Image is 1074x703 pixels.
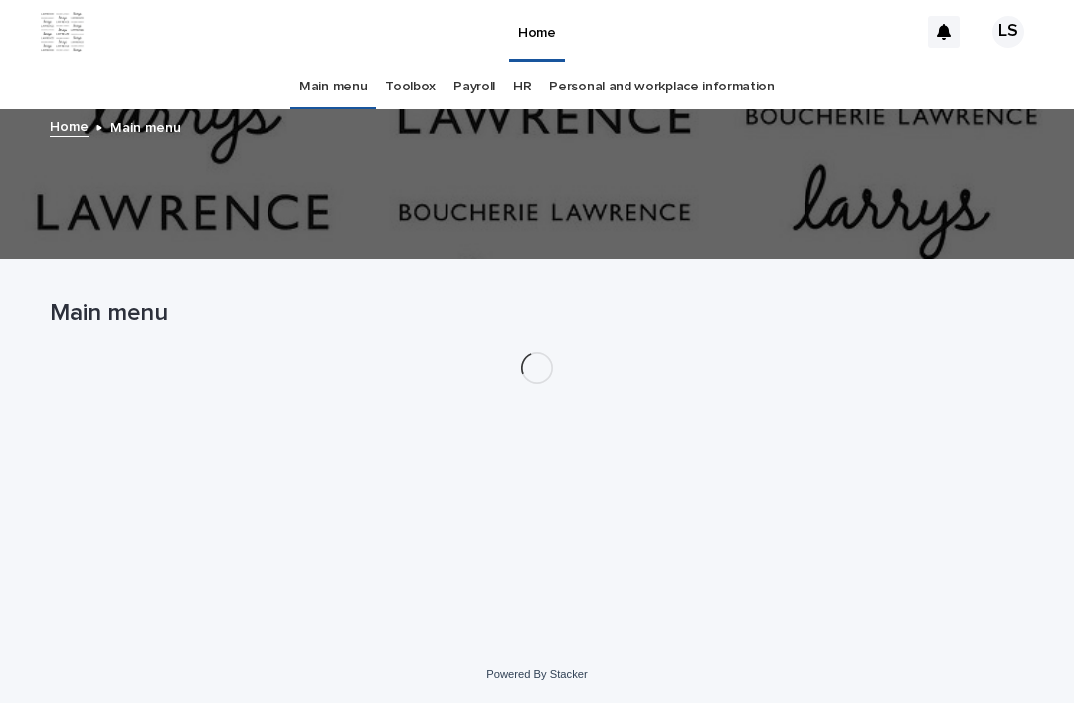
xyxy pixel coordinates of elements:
a: HR [513,64,531,110]
h1: Main menu [50,299,1024,328]
a: Powered By Stacker [486,668,587,680]
a: Home [50,114,89,137]
a: Main menu [299,64,367,110]
div: LS [992,16,1024,48]
a: Payroll [453,64,495,110]
a: Personal and workplace information [549,64,774,110]
p: Main menu [110,115,181,137]
img: ZpJWbK78RmCi9E4bZOpa [40,12,85,52]
a: Toolbox [385,64,436,110]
